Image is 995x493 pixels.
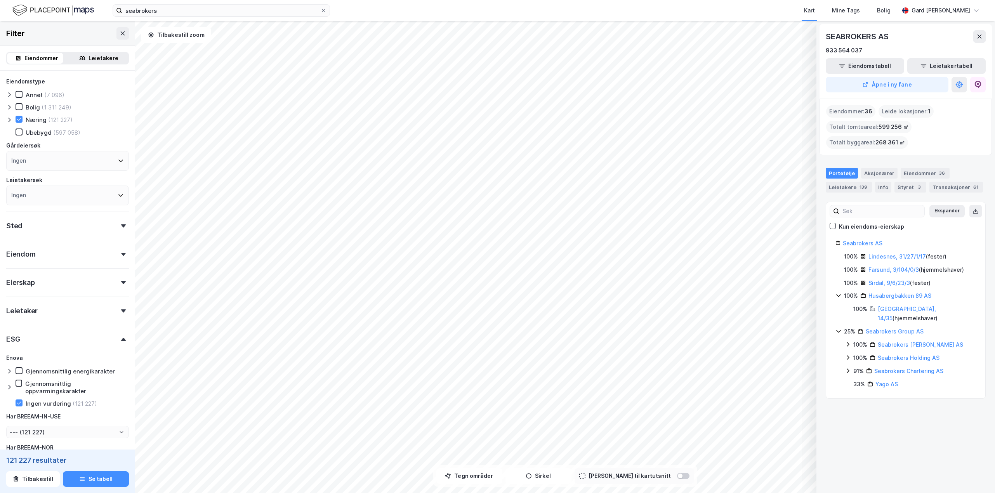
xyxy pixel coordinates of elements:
[844,265,858,274] div: 100%
[141,27,211,43] button: Tilbakestill zoom
[63,471,129,487] button: Se tabell
[42,104,71,111] div: (1 311 249)
[972,183,980,191] div: 61
[6,412,61,421] div: Har BREEAM-IN-USE
[26,91,43,99] div: Annet
[844,291,858,300] div: 100%
[6,353,23,363] div: Enova
[877,6,891,15] div: Bolig
[804,6,815,15] div: Kart
[844,252,858,261] div: 100%
[53,129,80,136] div: (597 058)
[6,27,25,40] div: Filter
[6,77,45,86] div: Eiendomstype
[901,168,950,179] div: Eiendommer
[878,306,936,321] a: [GEOGRAPHIC_DATA], 14/35
[865,107,872,116] span: 36
[861,168,898,179] div: Aksjonærer
[826,105,875,118] div: Eiendommer :
[878,304,976,323] div: ( hjemmelshaver )
[839,205,924,217] input: Søk
[826,46,862,55] div: 933 564 037
[868,292,931,299] a: Husabergbakken 89 AS
[6,471,60,487] button: Tilbakestill
[89,54,118,63] div: Leietakere
[844,278,858,288] div: 100%
[929,205,965,217] button: Ekspander
[6,278,35,287] div: Eierskap
[938,169,946,177] div: 36
[6,306,38,316] div: Leietaker
[839,222,904,231] div: Kun eiendoms-eierskap
[912,6,970,15] div: Gard [PERSON_NAME]
[868,279,910,286] a: Sirdal, 9/6/23/3
[832,6,860,15] div: Mine Tags
[122,5,320,16] input: Søk på adresse, matrikkel, gårdeiere, leietakere eller personer
[928,107,931,116] span: 1
[894,182,926,193] div: Styret
[6,141,40,150] div: Gårdeiersøk
[6,250,36,259] div: Eiendom
[956,456,995,493] div: Kontrollprogram for chat
[868,278,931,288] div: ( fester )
[868,253,926,260] a: Lindesnes, 31/27/1/17
[875,182,891,193] div: Info
[907,58,986,74] button: Leietakertabell
[826,30,890,43] div: SEABROKERS AS
[73,400,97,407] div: (121 227)
[6,221,23,231] div: Sted
[853,366,864,376] div: 91%
[843,240,882,246] a: Seabrokers AS
[853,340,867,349] div: 100%
[48,116,73,123] div: (121 227)
[6,443,54,452] div: Har BREEAM-NOR
[844,327,855,336] div: 25%
[826,136,908,149] div: Totalt byggareal :
[879,105,934,118] div: Leide lokasjoner :
[868,252,946,261] div: ( fester )
[505,468,571,484] button: Sirkel
[879,122,908,132] span: 599 256 ㎡
[11,191,26,200] div: Ingen
[24,54,58,63] div: Eiendommer
[826,121,912,133] div: Totalt tomteareal :
[589,471,671,481] div: [PERSON_NAME] til kartutsnitt
[874,368,943,374] a: Seabrokers Chartering AS
[866,328,924,335] a: Seabrokers Group AS
[878,354,939,361] a: Seabrokers Holding AS
[826,168,858,179] div: Portefølje
[915,183,923,191] div: 3
[929,182,983,193] div: Transaksjoner
[118,429,125,435] button: Open
[436,468,502,484] button: Tegn områder
[868,265,964,274] div: ( hjemmelshaver )
[7,426,128,438] input: ClearOpen
[11,156,26,165] div: Ingen
[12,3,94,17] img: logo.f888ab2527a4732fd821a326f86c7f29.svg
[826,77,948,92] button: Åpne i ny fane
[853,380,865,389] div: 33%
[875,138,905,147] span: 268 361 ㎡
[6,456,129,465] div: 121 227 resultater
[6,335,20,344] div: ESG
[26,129,52,136] div: Ubebygd
[826,58,904,74] button: Eiendomstabell
[878,341,963,348] a: Seabrokers [PERSON_NAME] AS
[26,116,47,123] div: Næring
[853,304,867,314] div: 100%
[868,266,919,273] a: Farsund, 3/104/0/3
[26,400,71,407] div: Ingen vurdering
[6,175,42,185] div: Leietakersøk
[956,456,995,493] iframe: Chat Widget
[26,104,40,111] div: Bolig
[858,183,869,191] div: 139
[853,353,867,363] div: 100%
[875,381,898,387] a: Yago AS
[25,380,129,395] div: Gjennomsnittlig oppvarmingskarakter
[826,182,872,193] div: Leietakere
[26,368,115,375] div: Gjennomsnittlig energikarakter
[44,91,64,99] div: (7 096)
